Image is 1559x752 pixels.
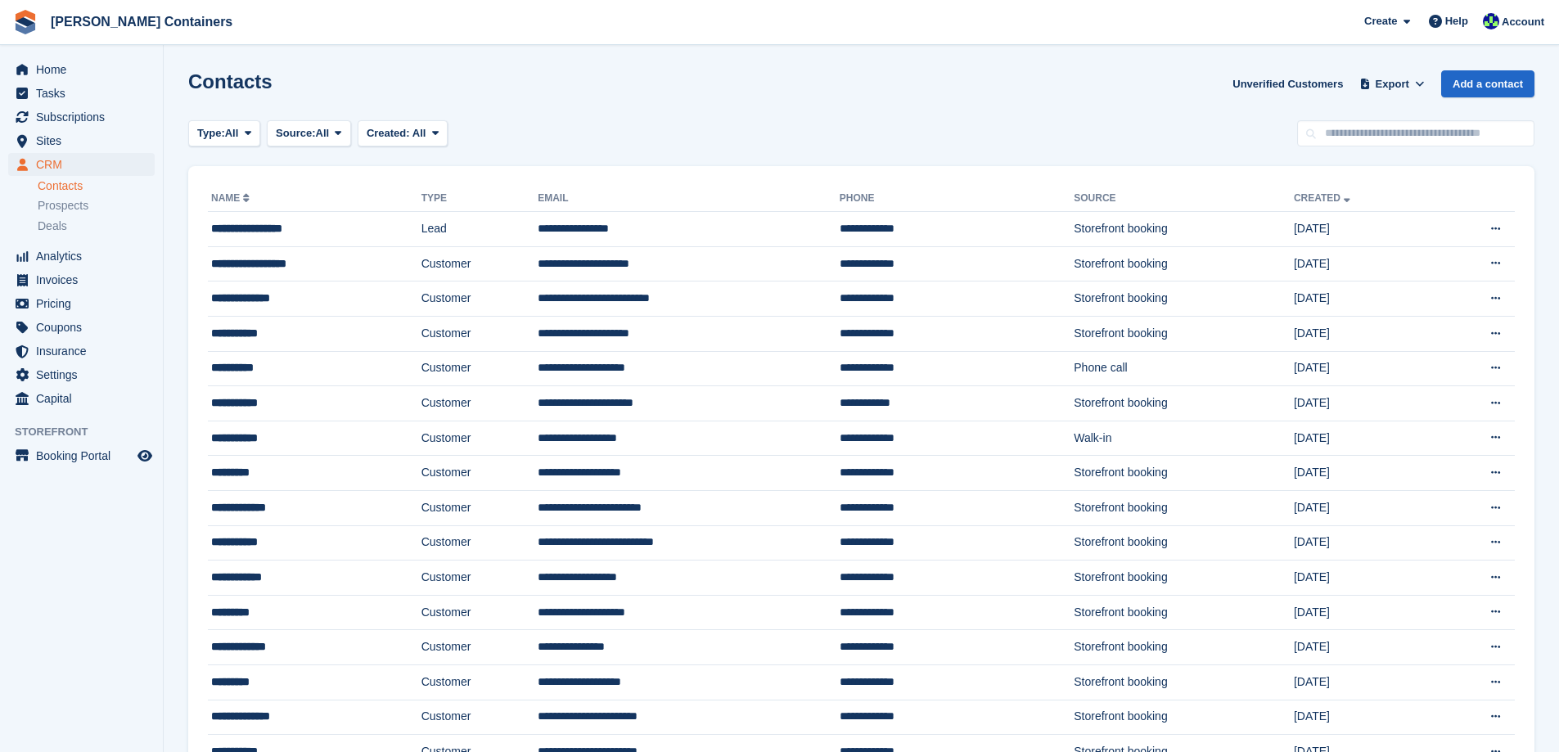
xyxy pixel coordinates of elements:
td: Storefront booking [1074,490,1294,525]
img: Audra Whitelaw [1483,13,1499,29]
a: Name [211,192,253,204]
td: [DATE] [1294,595,1435,630]
a: menu [8,129,155,152]
a: menu [8,444,155,467]
button: Created: All [358,120,448,147]
td: [DATE] [1294,490,1435,525]
td: Customer [421,386,538,421]
a: menu [8,58,155,81]
span: Type: [197,125,225,142]
span: Home [36,58,134,81]
a: menu [8,316,155,339]
a: [PERSON_NAME] Containers [44,8,239,35]
a: menu [8,363,155,386]
a: Prospects [38,197,155,214]
span: Pricing [36,292,134,315]
td: Customer [421,490,538,525]
td: [DATE] [1294,421,1435,456]
a: menu [8,292,155,315]
td: [DATE] [1294,316,1435,351]
a: menu [8,387,155,410]
td: Customer [421,700,538,735]
td: Storefront booking [1074,595,1294,630]
span: Help [1445,13,1468,29]
td: [DATE] [1294,386,1435,421]
td: [DATE] [1294,700,1435,735]
span: Insurance [36,340,134,362]
button: Source: All [267,120,351,147]
td: [DATE] [1294,281,1435,317]
span: Invoices [36,268,134,291]
td: Customer [421,630,538,665]
td: [DATE] [1294,630,1435,665]
td: [DATE] [1294,351,1435,386]
td: Walk-in [1074,421,1294,456]
h1: Contacts [188,70,273,92]
td: Customer [421,595,538,630]
span: Create [1364,13,1397,29]
td: Customer [421,351,538,386]
span: All [316,125,330,142]
td: [DATE] [1294,456,1435,491]
a: menu [8,106,155,128]
span: Prospects [38,198,88,214]
td: Lead [421,212,538,247]
a: menu [8,82,155,105]
a: menu [8,340,155,362]
td: Storefront booking [1074,630,1294,665]
img: stora-icon-8386f47178a22dfd0bd8f6a31ec36ba5ce8667c1dd55bd0f319d3a0aa187defe.svg [13,10,38,34]
a: Unverified Customers [1226,70,1349,97]
button: Export [1356,70,1428,97]
span: Booking Portal [36,444,134,467]
td: Storefront booking [1074,456,1294,491]
button: Type: All [188,120,260,147]
span: Created: [367,127,410,139]
span: Storefront [15,424,163,440]
td: Phone call [1074,351,1294,386]
a: menu [8,268,155,291]
span: Deals [38,218,67,234]
td: [DATE] [1294,561,1435,596]
td: Storefront booking [1074,561,1294,596]
a: Created [1294,192,1354,204]
td: [DATE] [1294,246,1435,281]
td: Storefront booking [1074,281,1294,317]
span: Source: [276,125,315,142]
a: Preview store [135,446,155,466]
td: Customer [421,246,538,281]
td: [DATE] [1294,525,1435,561]
td: Customer [421,561,538,596]
td: Storefront booking [1074,212,1294,247]
span: Coupons [36,316,134,339]
span: Capital [36,387,134,410]
span: Tasks [36,82,134,105]
span: Account [1502,14,1544,30]
span: Export [1376,76,1409,92]
td: Storefront booking [1074,525,1294,561]
a: Contacts [38,178,155,194]
span: All [412,127,426,139]
td: Customer [421,456,538,491]
td: [DATE] [1294,212,1435,247]
td: Storefront booking [1074,316,1294,351]
span: All [225,125,239,142]
span: Settings [36,363,134,386]
span: CRM [36,153,134,176]
span: Sites [36,129,134,152]
td: Storefront booking [1074,700,1294,735]
a: Deals [38,218,155,235]
a: menu [8,245,155,268]
a: menu [8,153,155,176]
td: Customer [421,664,538,700]
td: Storefront booking [1074,664,1294,700]
td: Storefront booking [1074,246,1294,281]
th: Email [538,186,840,212]
td: [DATE] [1294,664,1435,700]
a: Add a contact [1441,70,1534,97]
th: Phone [840,186,1074,212]
th: Type [421,186,538,212]
td: Customer [421,525,538,561]
td: Customer [421,421,538,456]
td: Customer [421,316,538,351]
td: Customer [421,281,538,317]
